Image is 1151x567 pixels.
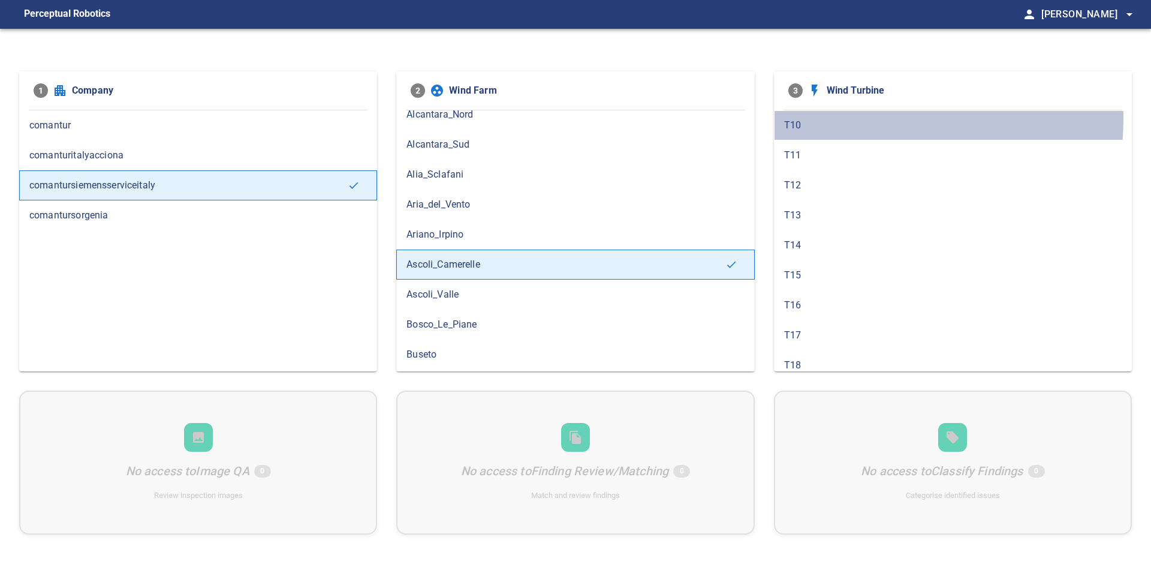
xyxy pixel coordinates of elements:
figcaption: Perceptual Robotics [24,5,110,24]
div: comantursorgenia [19,200,377,230]
span: Wind Farm [449,83,740,98]
span: Ariano_Irpino [406,227,744,242]
span: comanturitalyacciona [29,148,367,163]
span: comantur [29,118,367,133]
div: T10 [774,110,1132,140]
div: comantur [19,110,377,140]
div: Bosco_Le_Piane [396,310,754,340]
div: Alcantara_Sud [396,130,754,160]
span: T15 [784,268,1122,283]
div: T17 [774,320,1132,350]
span: T13 [784,208,1122,223]
span: Buseto [406,347,744,362]
span: comantursorgenia [29,208,367,223]
div: T13 [774,200,1132,230]
span: Wind Turbine [827,83,1117,98]
span: comantursiemensserviceitaly [29,178,348,193]
span: Bosco_Le_Piane [406,317,744,332]
button: [PERSON_NAME] [1036,2,1137,26]
span: T12 [784,178,1122,193]
span: [PERSON_NAME] [1041,6,1137,23]
span: Ascoli_Camerelle [406,257,725,272]
div: Aria_del_Vento [396,190,754,220]
div: T12 [774,170,1132,200]
span: Alcantara_Sud [406,137,744,152]
div: Alcantara_Nord [396,100,754,130]
span: T17 [784,328,1122,343]
span: 3 [788,83,803,98]
div: Buseto [396,340,754,370]
span: T11 [784,148,1122,163]
span: T16 [784,298,1122,313]
span: Ascoli_Valle [406,287,744,302]
span: T10 [784,118,1122,133]
div: T15 [774,260,1132,290]
span: Alia_Sclafani [406,167,744,182]
span: arrow_drop_down [1122,7,1137,22]
div: T16 [774,290,1132,320]
div: T11 [774,140,1132,170]
div: T18 [774,350,1132,380]
span: Aria_del_Vento [406,197,744,212]
div: Alia_Sclafani [396,160,754,190]
span: 2 [411,83,425,98]
div: [PERSON_NAME] [396,370,754,400]
div: Ascoli_Camerelle [396,250,754,280]
div: comanturitalyacciona [19,140,377,170]
div: T14 [774,230,1132,260]
span: Company [72,83,363,98]
span: T14 [784,238,1122,253]
div: Ariano_Irpino [396,220,754,250]
span: 1 [34,83,48,98]
div: Ascoli_Valle [396,280,754,310]
span: T18 [784,358,1122,373]
div: comantursiemensserviceitaly [19,170,377,200]
span: Alcantara_Nord [406,107,744,122]
span: person [1022,7,1036,22]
